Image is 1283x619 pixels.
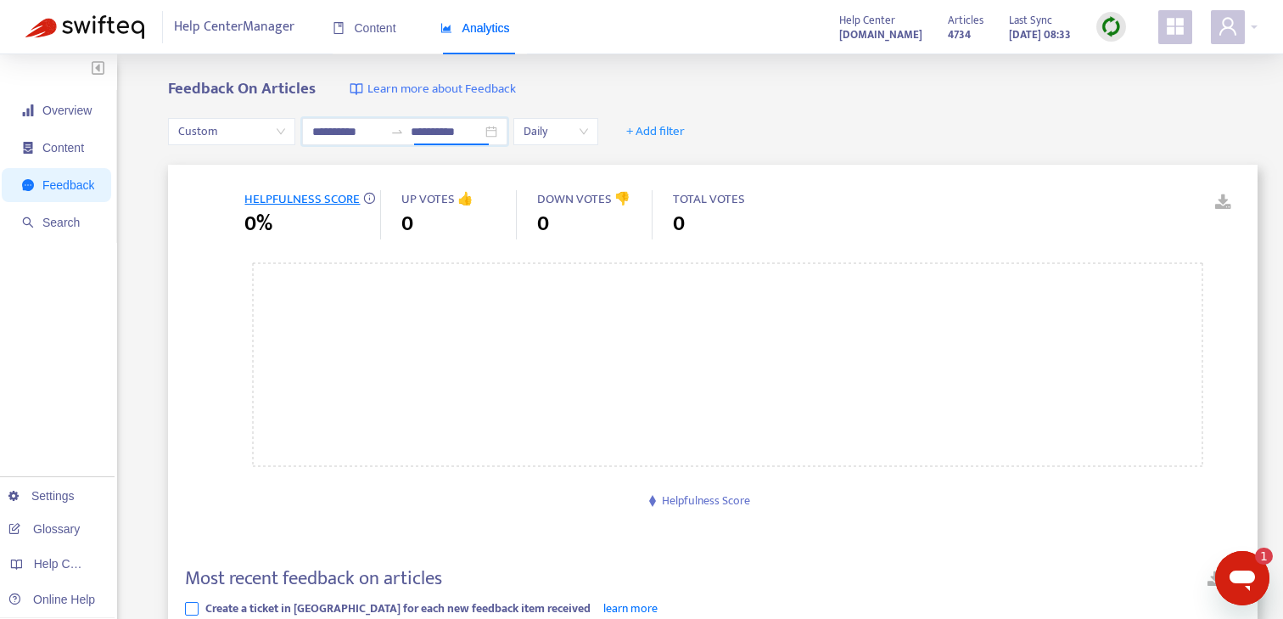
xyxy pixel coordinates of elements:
[673,189,745,210] span: TOTAL VOTES
[8,593,95,606] a: Online Help
[8,489,75,503] a: Settings
[673,209,685,239] span: 0
[174,11,294,43] span: Help Center Manager
[1215,551,1269,605] iframe: Button to launch messaging window, 1 unread message
[1101,16,1122,37] img: sync.dc5367851b00ba804db3.png
[662,491,750,510] span: Helpfulness Score
[25,15,144,39] img: Swifteq
[22,179,34,191] span: message
[524,119,588,144] span: Daily
[1165,16,1185,37] span: appstore
[350,80,516,99] a: Learn more about Feedback
[537,189,630,210] span: DOWN VOTES 👎
[22,142,34,154] span: container
[22,217,34,228] span: search
[205,599,591,618] span: Create a ticket in [GEOGRAPHIC_DATA] for each new feedback item received
[440,21,510,35] span: Analytics
[839,11,895,30] span: Help Center
[42,178,94,192] span: Feedback
[390,125,404,138] span: swap-right
[168,76,316,102] b: Feedback On Articles
[178,119,285,144] span: Custom
[603,599,658,618] a: learn more
[613,118,698,145] button: + Add filter
[401,189,473,210] span: UP VOTES 👍
[839,25,922,44] a: [DOMAIN_NAME]
[333,21,396,35] span: Content
[367,80,516,99] span: Learn more about Feedback
[350,82,363,96] img: image-link
[42,141,84,155] span: Content
[390,125,404,138] span: to
[185,567,442,590] h4: Most recent feedback on articles
[42,216,80,229] span: Search
[626,121,685,142] span: + Add filter
[440,22,452,34] span: area-chart
[537,209,549,239] span: 0
[42,104,92,117] span: Overview
[22,104,34,116] span: signal
[1009,25,1071,44] strong: [DATE] 08:33
[34,557,104,571] span: Help Centers
[948,11,983,30] span: Articles
[1218,16,1238,37] span: user
[244,209,272,239] span: 0%
[244,189,360,210] span: HELPFULNESS SCORE
[1239,548,1273,565] iframe: Number of unread messages
[948,25,971,44] strong: 4734
[333,22,345,34] span: book
[401,209,413,239] span: 0
[8,522,80,536] a: Glossary
[1009,11,1052,30] span: Last Sync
